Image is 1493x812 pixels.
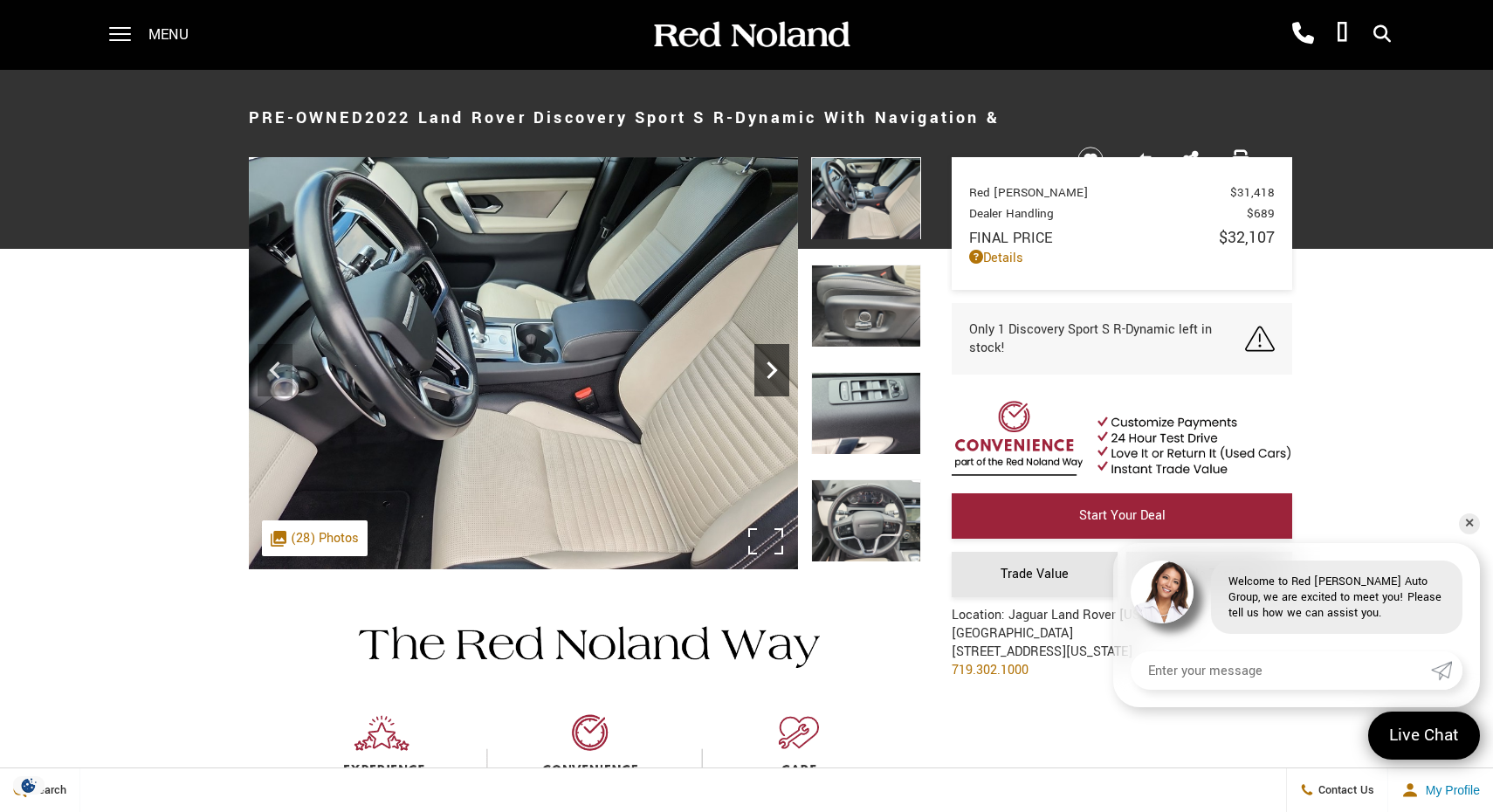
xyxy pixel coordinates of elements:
[1380,724,1468,747] span: Live Chat
[650,20,851,51] img: Red Noland Auto Group
[1431,651,1462,690] a: Submit
[1230,184,1275,201] span: $31,418
[1247,205,1275,222] span: $689
[969,184,1230,201] span: Red [PERSON_NAME]
[969,205,1247,222] span: Dealer Handling
[249,157,798,569] img: Used 2022 Portofino Blue Metallic Land Rover S R-Dynamic image 10
[811,479,921,562] img: Used 2022 Portofino Blue Metallic Land Rover S R-Dynamic image 13
[1131,651,1431,690] input: Enter your message
[952,606,1292,692] div: Location: Jaguar Land Rover [US_STATE][GEOGRAPHIC_DATA] [STREET_ADDRESS][US_STATE]
[754,344,789,396] div: Next
[1368,712,1480,760] a: Live Chat
[1314,782,1374,798] span: Contact Us
[952,552,1118,597] a: Trade Value
[1131,561,1194,623] img: Agent profile photo
[952,661,1029,679] a: 719.302.1000
[1127,147,1153,173] button: Compare Vehicle
[1001,565,1069,583] span: Trade Value
[1388,768,1493,812] button: Open user profile menu
[249,83,1048,223] h1: 2022 Land Rover Discovery Sport S R-Dynamic With Navigation & 4WD
[1183,148,1199,171] a: Share this Pre-Owned 2022 Land Rover Discovery Sport S R-Dynamic With Navigation & 4WD
[1232,148,1249,171] a: Print this Pre-Owned 2022 Land Rover Discovery Sport S R-Dynamic With Navigation & 4WD
[969,320,1245,357] span: Only 1 Discovery Sport S R-Dynamic left in stock!
[1219,226,1275,249] span: $32,107
[811,265,921,348] img: Used 2022 Portofino Blue Metallic Land Rover S R-Dynamic image 11
[258,344,292,396] div: Previous
[969,205,1275,222] a: Dealer Handling $689
[969,228,1219,248] span: Final Price
[969,249,1275,267] a: Details
[9,776,49,795] section: Click to Open Cookie Consent Modal
[811,157,921,240] img: Used 2022 Portofino Blue Metallic Land Rover S R-Dynamic image 10
[249,107,365,129] strong: Pre-Owned
[952,493,1292,539] a: Start Your Deal
[969,184,1275,201] a: Red [PERSON_NAME] $31,418
[1211,561,1462,634] div: Welcome to Red [PERSON_NAME] Auto Group, we are excited to meet you! Please tell us how we can as...
[262,520,368,556] div: (28) Photos
[9,776,49,795] img: Opt-Out Icon
[1079,506,1166,525] span: Start Your Deal
[969,226,1275,249] a: Final Price $32,107
[1419,783,1480,797] span: My Profile
[1071,146,1110,174] button: Save vehicle
[811,372,921,455] img: Used 2022 Portofino Blue Metallic Land Rover S R-Dynamic image 12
